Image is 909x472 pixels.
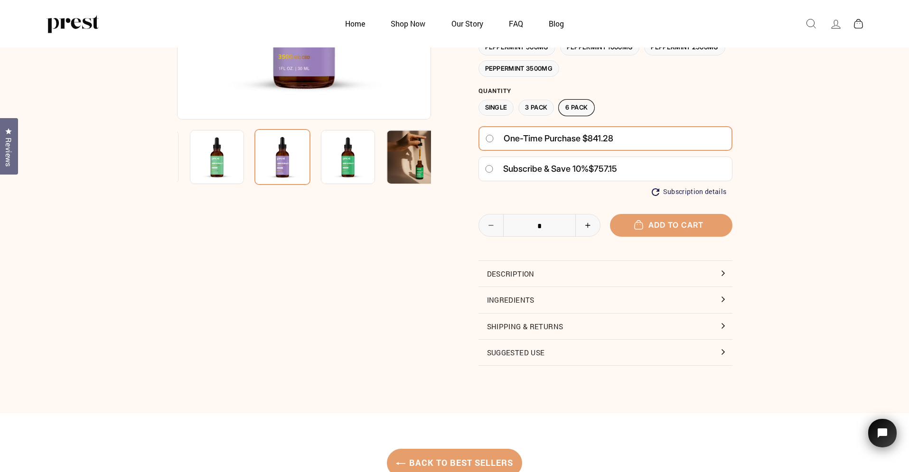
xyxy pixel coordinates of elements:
label: 3 Pack [518,100,554,116]
button: Suggested Use [478,340,732,365]
ul: Primary [333,14,576,33]
img: CBD HEMP OIL 1 Ingredient [190,130,244,184]
img: CBD HEMP OIL 1 Ingredient [254,129,310,185]
span: One-time purchase $841.28 [504,130,613,147]
button: Shipping & Returns [478,314,732,339]
input: quantity [479,214,600,237]
span: Subscription details [663,188,727,196]
button: Reduce item quantity by one [479,214,504,236]
a: Blog [537,14,576,33]
a: Our Story [440,14,495,33]
button: Increase item quantity by one [575,214,600,236]
button: Ingredients [478,287,732,313]
img: PREST ORGANICS [47,14,99,33]
button: Subscription details [652,188,727,196]
img: CBD HEMP OIL 1 Ingredient [386,130,440,184]
button: Description [478,261,732,287]
iframe: Tidio Chat [856,406,909,472]
span: Reviews [2,138,15,167]
label: Quantity [478,87,732,95]
img: CBD HEMP OIL 1 Ingredient [321,130,375,184]
a: FAQ [497,14,535,33]
label: 6 Pack [559,100,594,116]
input: Subscribe & save 10%$757.15 [485,165,494,173]
input: One-time purchase $841.28 [485,135,494,142]
span: Add to cart [639,220,703,230]
span: Subscribe & save 10% [503,164,589,174]
a: Home [333,14,377,33]
span: $757.15 [589,164,617,174]
a: Shop Now [379,14,437,33]
button: Add to cart [610,214,732,236]
label: Peppermint 3500MG [478,60,560,77]
label: Single [478,100,514,116]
